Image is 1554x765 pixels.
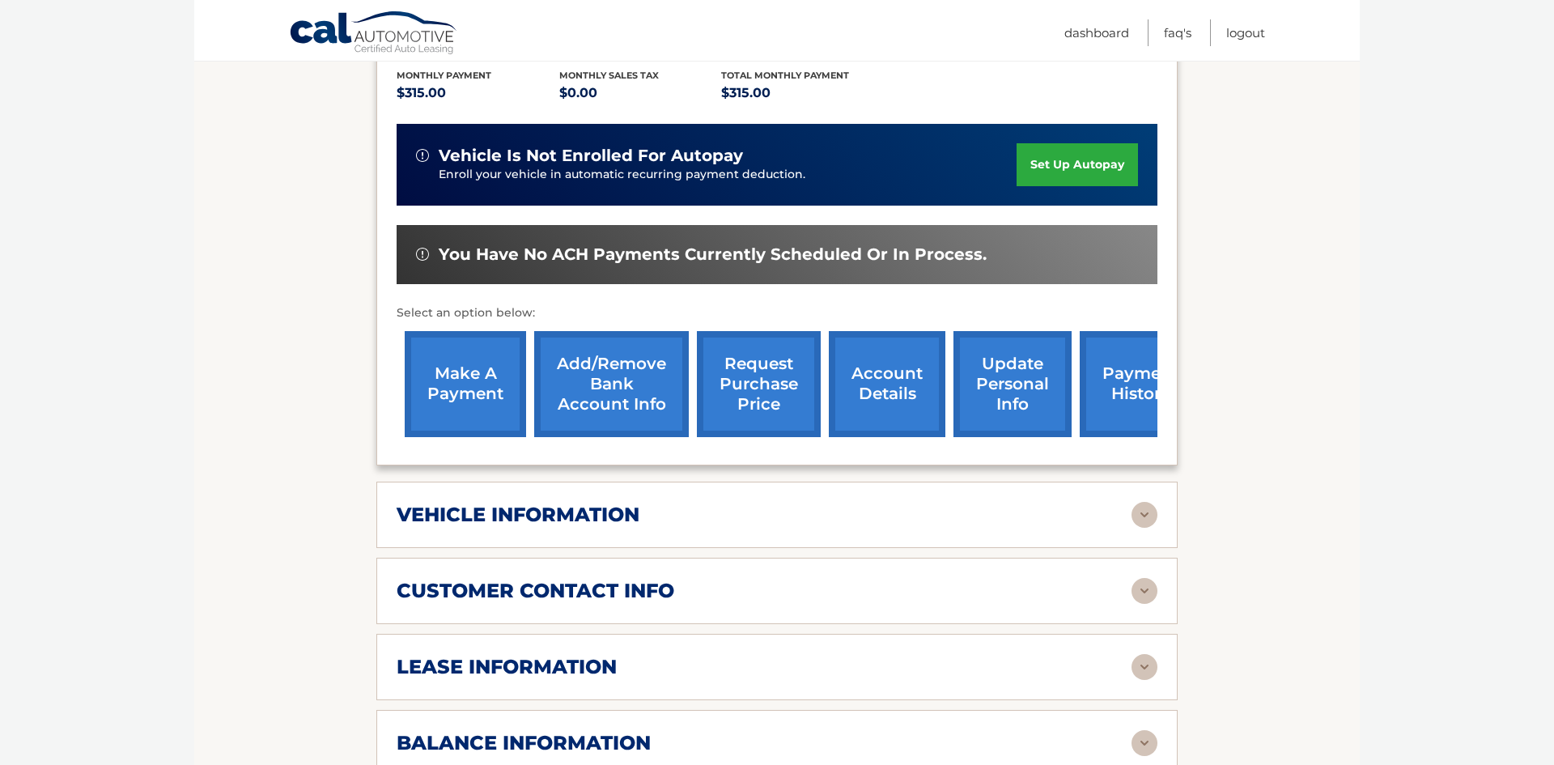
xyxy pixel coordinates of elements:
[397,655,617,679] h2: lease information
[1132,502,1157,528] img: accordion-rest.svg
[405,331,526,437] a: make a payment
[1226,19,1265,46] a: Logout
[1017,143,1138,186] a: set up autopay
[397,82,559,104] p: $315.00
[416,149,429,162] img: alert-white.svg
[953,331,1072,437] a: update personal info
[721,70,849,81] span: Total Monthly Payment
[1080,331,1201,437] a: payment history
[721,82,884,104] p: $315.00
[397,731,651,755] h2: balance information
[559,70,659,81] span: Monthly sales Tax
[416,248,429,261] img: alert-white.svg
[1064,19,1129,46] a: Dashboard
[697,331,821,437] a: request purchase price
[1132,730,1157,756] img: accordion-rest.svg
[829,331,945,437] a: account details
[397,503,639,527] h2: vehicle information
[439,244,987,265] span: You have no ACH payments currently scheduled or in process.
[397,70,491,81] span: Monthly Payment
[1132,654,1157,680] img: accordion-rest.svg
[439,146,743,166] span: vehicle is not enrolled for autopay
[534,331,689,437] a: Add/Remove bank account info
[397,304,1157,323] p: Select an option below:
[1164,19,1191,46] a: FAQ's
[397,579,674,603] h2: customer contact info
[289,11,459,57] a: Cal Automotive
[559,82,722,104] p: $0.00
[439,166,1017,184] p: Enroll your vehicle in automatic recurring payment deduction.
[1132,578,1157,604] img: accordion-rest.svg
